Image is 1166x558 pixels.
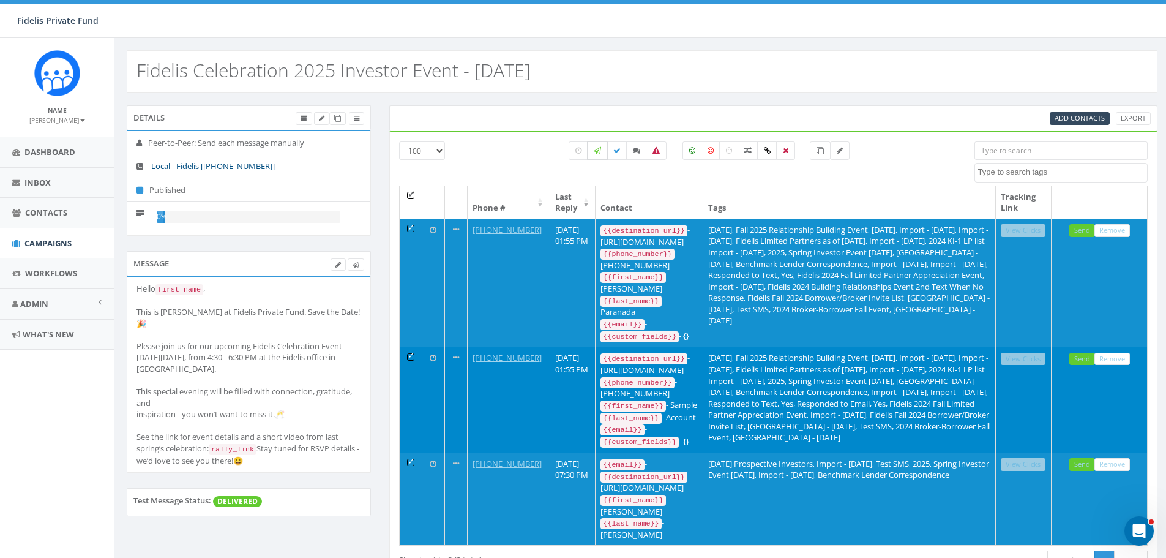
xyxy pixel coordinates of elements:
a: Send [1069,224,1095,237]
i: Published [136,186,149,194]
input: Type to search [974,141,1148,160]
a: Send [1069,458,1095,471]
a: Send [1069,353,1095,366]
a: Export [1116,112,1151,125]
span: Inbox [24,177,51,188]
label: Link Clicked [757,141,777,160]
label: Replied [626,141,647,160]
span: CSV files only [1055,113,1105,123]
div: - [URL][DOMAIN_NAME] [600,224,697,247]
div: - Sample [600,399,697,412]
span: Archive Campaign [301,113,307,123]
td: [DATE], Fall 2025 Relationship Building Event, [DATE], Import - [DATE], Import - [DATE], Fidelis ... [703,347,996,452]
th: Tracking Link [996,186,1052,219]
label: Delivered [607,141,627,160]
small: [PERSON_NAME] [29,116,85,124]
a: Add Contacts [1050,112,1110,125]
h2: Fidelis Celebration 2025 Investor Event - [DATE] [136,60,531,80]
span: DELIVERED [213,496,262,507]
code: {{first_name}} [600,495,665,506]
div: - [600,458,697,470]
span: Add Contacts to Campaign [817,145,824,156]
i: Peer-to-Peer [136,139,148,147]
a: Remove [1094,458,1130,471]
div: - [PERSON_NAME] [600,271,697,294]
li: Published [127,178,370,202]
a: [PHONE_NUMBER] [473,224,542,235]
iframe: Intercom live chat [1124,516,1154,546]
label: Removed [776,141,795,160]
a: [PHONE_NUMBER] [473,352,542,363]
a: Local - Fidelis [[PHONE_NUMBER]] [151,160,275,172]
span: Clone Campaign [334,113,341,123]
th: Phone #: activate to sort column ascending [468,186,550,219]
span: View Campaign Delivery Statistics [354,113,359,123]
textarea: Search [978,167,1147,178]
span: Edit Campaign Body [335,260,341,269]
code: {{last_name}} [600,296,661,307]
code: {{custom_fields}} [600,437,678,448]
span: Contacts [25,207,67,218]
div: - [PHONE_NUMBER] [600,247,697,271]
code: first_name [155,284,203,295]
div: - [URL][DOMAIN_NAME] [600,352,697,375]
code: {{phone_number}} [600,249,674,260]
label: Neutral [719,141,739,160]
code: {{last_name}} [600,518,661,529]
a: Remove [1094,353,1130,366]
code: {{phone_number}} [600,377,674,388]
div: Hello , This is [PERSON_NAME] at Fidelis Private Fund. Save the Date! 🎉 Please join us for our up... [136,283,361,466]
th: Contact [596,186,703,219]
td: [DATE] 01:55 PM [550,219,596,347]
label: Bounced [646,141,667,160]
td: [DATE] 07:30 PM [550,453,596,546]
div: - [600,318,697,330]
label: Pending [569,141,588,160]
a: Remove [1094,224,1130,237]
code: {{destination_url}} [600,225,687,236]
div: Details [127,105,371,130]
img: Rally_Corp_Icon.png [34,50,80,96]
span: Add Contacts [1055,113,1105,123]
div: - {} [600,330,697,342]
a: [PERSON_NAME] [29,114,85,125]
div: - Paranada [600,295,697,318]
li: Peer-to-Peer: Send each message manually [127,131,370,155]
span: What's New [23,329,74,340]
div: - [PERSON_NAME] [600,494,697,517]
span: Dashboard [24,146,75,157]
code: {{email}} [600,424,644,435]
code: {{destination_url}} [600,353,687,364]
td: [DATE] Prospective Investors, Import - [DATE], Test SMS, 2025, Spring Investor Event [DATE], Impo... [703,453,996,546]
td: [DATE], Fall 2025 Relationship Building Event, [DATE], Import - [DATE], Import - [DATE], Fidelis ... [703,219,996,347]
span: Workflows [25,268,77,279]
label: Negative [701,141,720,160]
code: {{first_name}} [600,272,665,283]
th: Tags [703,186,996,219]
span: Fidelis Private Fund [17,15,99,26]
code: rally_link [209,444,256,455]
a: [PHONE_NUMBER] [473,458,542,469]
th: Last Reply: activate to sort column ascending [550,186,596,219]
div: - [600,423,697,435]
div: 0% [157,211,165,223]
code: {{first_name}} [600,401,665,412]
span: Campaigns [24,238,72,249]
label: Positive [682,141,702,160]
label: Mixed [738,141,758,160]
div: Message [127,251,371,276]
span: Admin [20,298,48,309]
div: - [URL][DOMAIN_NAME] [600,470,697,494]
div: - [PHONE_NUMBER] [600,376,697,399]
small: Name [48,106,67,115]
span: Send Test Message [353,260,359,269]
label: Sending [587,141,608,160]
code: {{custom_fields}} [600,331,678,342]
td: [DATE] 01:55 PM [550,347,596,452]
span: Edit Campaign Title [319,113,324,123]
code: {{email}} [600,319,644,330]
label: Test Message Status: [133,495,211,507]
div: - Account [600,412,697,424]
span: Send Message [837,145,843,156]
code: {{last_name}} [600,413,661,424]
